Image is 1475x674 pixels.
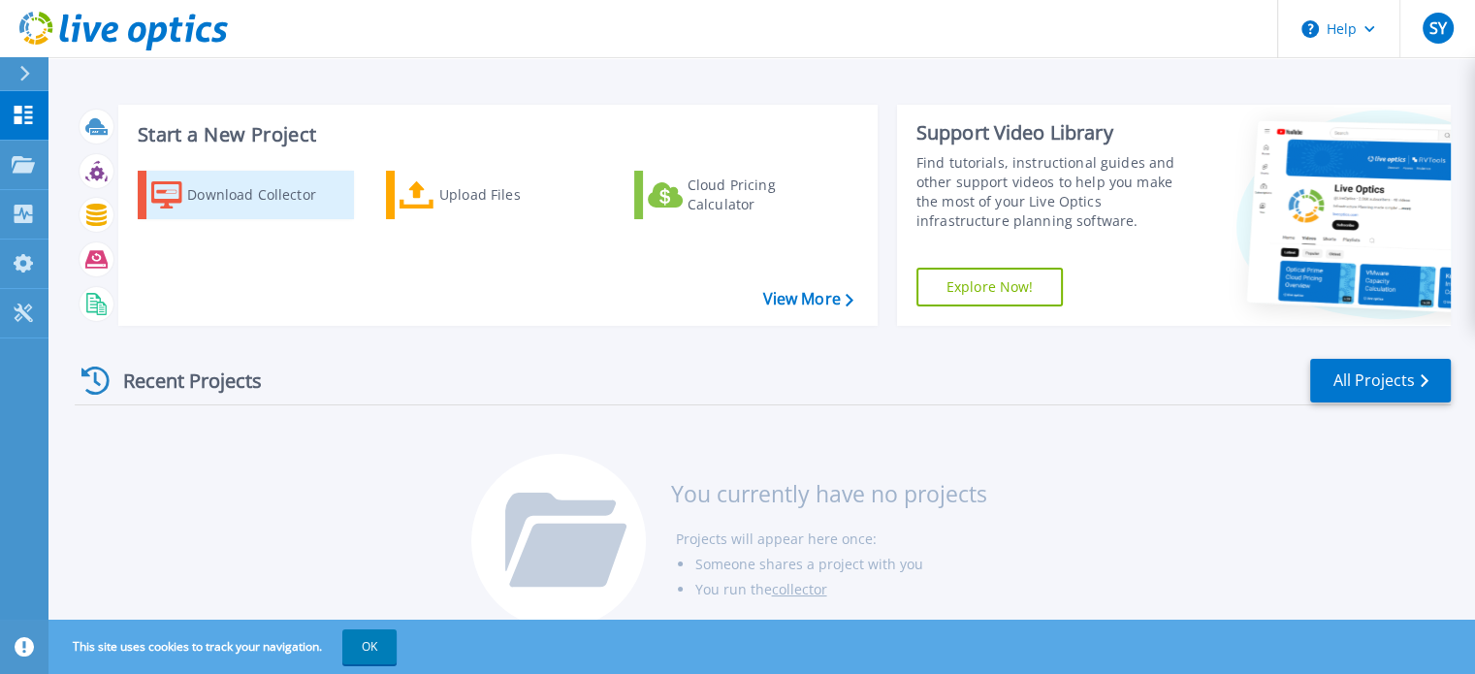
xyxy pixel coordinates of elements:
[670,483,986,504] h3: You currently have no projects
[342,629,397,664] button: OK
[1310,359,1451,402] a: All Projects
[762,290,852,308] a: View More
[187,176,342,214] div: Download Collector
[439,176,594,214] div: Upload Files
[688,176,843,214] div: Cloud Pricing Calculator
[386,171,602,219] a: Upload Files
[694,577,986,602] li: You run the
[694,552,986,577] li: Someone shares a project with you
[75,357,288,404] div: Recent Projects
[675,527,986,552] li: Projects will appear here once:
[1428,20,1446,36] span: SY
[138,124,852,145] h3: Start a New Project
[53,629,397,664] span: This site uses cookies to track your navigation.
[634,171,850,219] a: Cloud Pricing Calculator
[916,120,1195,145] div: Support Video Library
[138,171,354,219] a: Download Collector
[916,153,1195,231] div: Find tutorials, instructional guides and other support videos to help you make the most of your L...
[916,268,1064,306] a: Explore Now!
[771,580,826,598] a: collector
